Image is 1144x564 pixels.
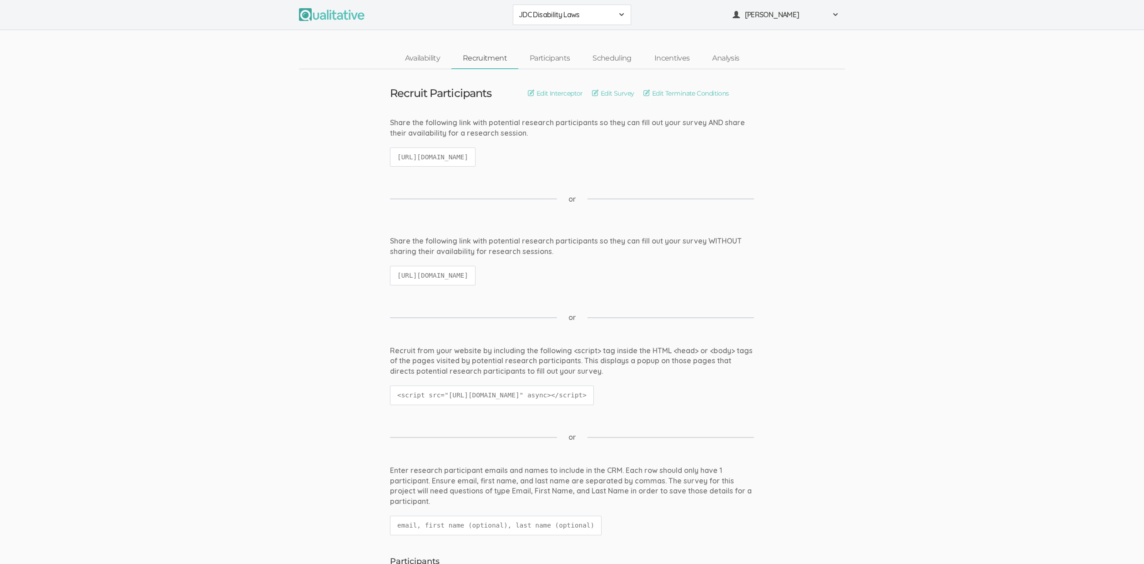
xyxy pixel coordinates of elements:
[451,49,518,68] a: Recruitment
[745,10,827,20] span: [PERSON_NAME]
[519,10,613,20] span: JDC Disability Laws
[643,88,729,98] a: Edit Terminate Conditions
[652,89,729,98] span: Edit Terminate Conditions
[643,49,701,68] a: Incentives
[390,516,602,535] code: email, first name (optional), last name (optional)
[568,194,576,204] span: or
[390,236,754,257] div: Share the following link with potential research participants so they can fill out your survey WI...
[390,386,594,405] code: <script src="[URL][DOMAIN_NAME]" async></script>
[581,49,643,68] a: Scheduling
[390,147,476,167] code: [URL][DOMAIN_NAME]
[394,49,451,68] a: Availability
[513,5,631,25] button: JDC Disability Laws
[592,88,634,98] a: Edit Survey
[390,117,754,138] div: Share the following link with potential research participants so they can fill out your survey AN...
[528,88,583,98] a: Edit Interceptor
[568,432,576,442] span: or
[299,8,364,21] img: Qualitative
[390,266,476,285] code: [URL][DOMAIN_NAME]
[701,49,750,68] a: Analysis
[568,312,576,323] span: or
[518,49,581,68] a: Participants
[1098,520,1144,564] iframe: Chat Widget
[727,5,845,25] button: [PERSON_NAME]
[390,465,754,507] div: Enter research participant emails and names to include in the CRM. Each row should only have 1 pa...
[390,87,491,99] h3: Recruit Participants
[390,346,754,377] div: Recruit from your website by including the following <script> tag inside the HTML <head> or <body...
